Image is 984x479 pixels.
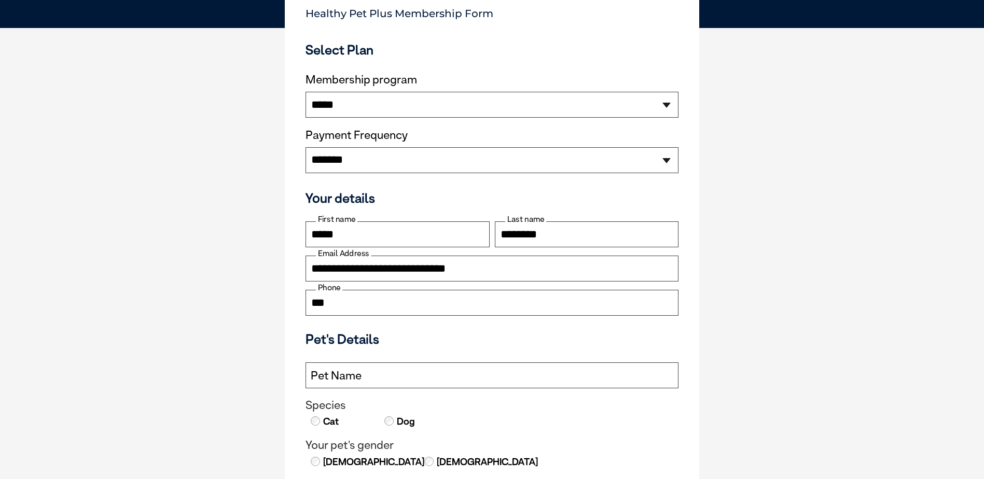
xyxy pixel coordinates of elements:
[316,215,357,224] label: First name
[306,73,678,87] label: Membership program
[322,415,339,428] label: Cat
[436,455,538,469] label: [DEMOGRAPHIC_DATA]
[306,42,678,58] h3: Select Plan
[306,399,678,412] legend: Species
[316,283,342,292] label: Phone
[316,249,371,258] label: Email Address
[396,415,415,428] label: Dog
[505,215,546,224] label: Last name
[322,455,424,469] label: [DEMOGRAPHIC_DATA]
[306,190,678,206] h3: Your details
[306,129,408,142] label: Payment Frequency
[306,439,678,452] legend: Your pet's gender
[301,331,683,347] h3: Pet's Details
[306,3,678,20] p: Healthy Pet Plus Membership Form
